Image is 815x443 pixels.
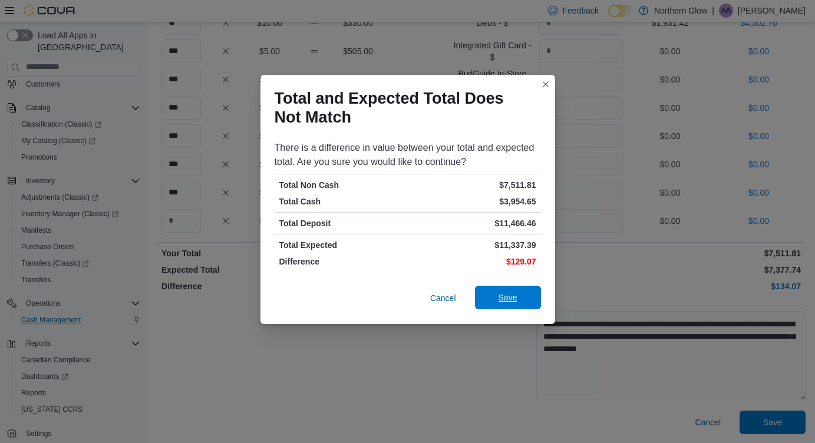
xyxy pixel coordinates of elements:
span: Cancel [430,292,456,304]
p: $3,954.65 [410,196,536,207]
p: $129.07 [410,256,536,267]
p: $7,511.81 [410,179,536,191]
p: Total Deposit [279,217,405,229]
div: There is a difference in value between your total and expected total. Are you sure you would like... [275,141,541,169]
p: $11,466.46 [410,217,536,229]
button: Save [475,286,541,309]
span: Save [499,292,517,303]
h1: Total and Expected Total Does Not Match [275,89,532,127]
p: Total Non Cash [279,179,405,191]
p: Total Expected [279,239,405,251]
p: $11,337.39 [410,239,536,251]
p: Total Cash [279,196,405,207]
button: Cancel [425,286,461,310]
button: Closes this modal window [539,77,553,91]
p: Difference [279,256,405,267]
